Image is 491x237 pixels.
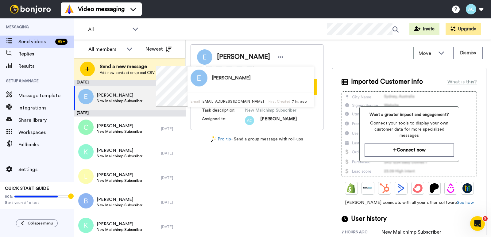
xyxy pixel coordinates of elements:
img: Hubspot [380,183,389,193]
div: Tooltip anchor [68,193,74,199]
span: Message template [18,92,74,99]
div: [DATE] [74,110,186,117]
span: Replies [18,50,74,58]
span: New Mailchimp Subscriber [97,227,142,232]
span: New Mailchimp Subscriber [97,98,142,103]
span: First Created [269,100,290,103]
img: Image of Dan Durham [197,49,212,65]
img: Patreon [429,183,439,193]
span: [PERSON_NAME] [97,123,142,129]
span: New Mailchimp Subscriber [97,178,142,183]
span: [PERSON_NAME] [97,197,142,203]
img: k.png [78,144,94,159]
div: 7 hours ago [342,230,381,236]
img: vm-color.svg [64,4,74,14]
div: [DATE] [161,151,183,156]
button: Collapse menu [16,219,58,227]
button: Upgrade [446,23,481,35]
span: Send a new message [100,63,155,70]
div: - Send a group message with roll-ups [191,136,323,143]
span: [PERSON_NAME] [260,116,297,125]
span: [PERSON_NAME] [97,147,142,154]
button: Dismiss [453,47,483,59]
img: b.png [78,193,94,208]
img: c.png [78,120,94,135]
div: [DATE] [74,80,186,86]
span: [PERSON_NAME] [217,52,270,62]
span: Video messaging [78,5,125,13]
span: QUICK START GUIDE [5,186,49,191]
span: [EMAIL_ADDRESS][DOMAIN_NAME] [202,100,264,103]
div: [DATE] [161,175,183,180]
span: Email [191,100,200,103]
div: What is this? [447,78,477,86]
img: GoHighLevel [462,183,472,193]
img: Ontraport [363,183,373,193]
span: 7 hr. ago [292,100,307,103]
div: [DATE] [161,126,183,131]
span: 80% [5,194,13,199]
img: bj-logo-header-white.svg [7,5,53,13]
span: 5 [483,216,488,221]
span: Send yourself a test [5,200,69,205]
a: Pro tip [211,136,231,143]
div: All members [88,46,123,53]
img: Drip [446,183,456,193]
span: Imported Customer Info [351,77,423,86]
a: See how [457,201,474,205]
button: Connect now [365,143,454,157]
span: User history [351,214,387,224]
span: Settings [18,166,74,173]
img: l.png [78,169,94,184]
span: Fallbacks [18,141,74,148]
span: Results [18,63,74,70]
img: Shopify [346,183,356,193]
img: e.png [78,89,94,104]
img: ConvertKit [413,183,423,193]
span: [PERSON_NAME] [97,221,142,227]
span: [PERSON_NAME] connects with all your other software [342,200,477,206]
span: New Mailchimp Subscriber [97,129,142,134]
img: magic-wand.svg [211,136,216,143]
span: Collapse menu [28,221,53,226]
div: [DATE] [161,200,183,205]
span: New Mailchimp Subscriber [245,107,303,113]
span: Move [419,50,435,57]
span: Send videos [18,38,53,45]
span: New Mailchimp Subscriber [97,154,142,159]
span: Integrations [18,104,74,112]
button: Newest [141,43,176,55]
span: Share library [18,117,74,124]
span: [PERSON_NAME] [97,92,142,98]
div: New Mailchimp Subscriber [381,228,441,236]
img: k.png [78,218,94,233]
button: Invite [409,23,439,35]
span: Add new contact or upload CSV [100,70,155,75]
span: New Mailchimp Subscriber [97,203,142,208]
span: Workspaces [18,129,74,136]
div: 99 + [55,39,68,45]
img: ActiveCampaign [396,183,406,193]
span: All [88,26,129,33]
h3: [PERSON_NAME] [212,75,251,81]
iframe: Intercom live chat [470,216,485,231]
span: Want a greater impact and engagement? [365,112,454,118]
span: Connect your tools to display your own customer data for more specialized messages [365,120,454,139]
span: Assigned to: [202,116,245,125]
img: ac.png [245,116,254,125]
img: Image of Dan Durham [191,70,207,86]
div: [DATE] [161,224,183,229]
span: [PERSON_NAME] [97,172,142,178]
span: Task description : [202,107,245,113]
